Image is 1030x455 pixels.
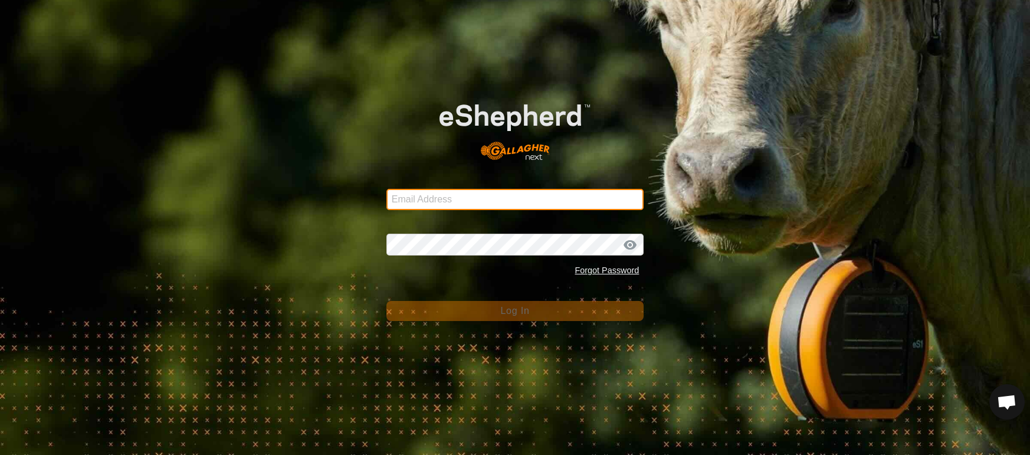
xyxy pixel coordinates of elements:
[412,83,618,171] img: E-shepherd Logo
[500,306,529,316] span: Log In
[575,266,639,275] a: Forgot Password
[386,301,644,321] button: Log In
[989,384,1025,420] div: Open chat
[386,189,644,210] input: Email Address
